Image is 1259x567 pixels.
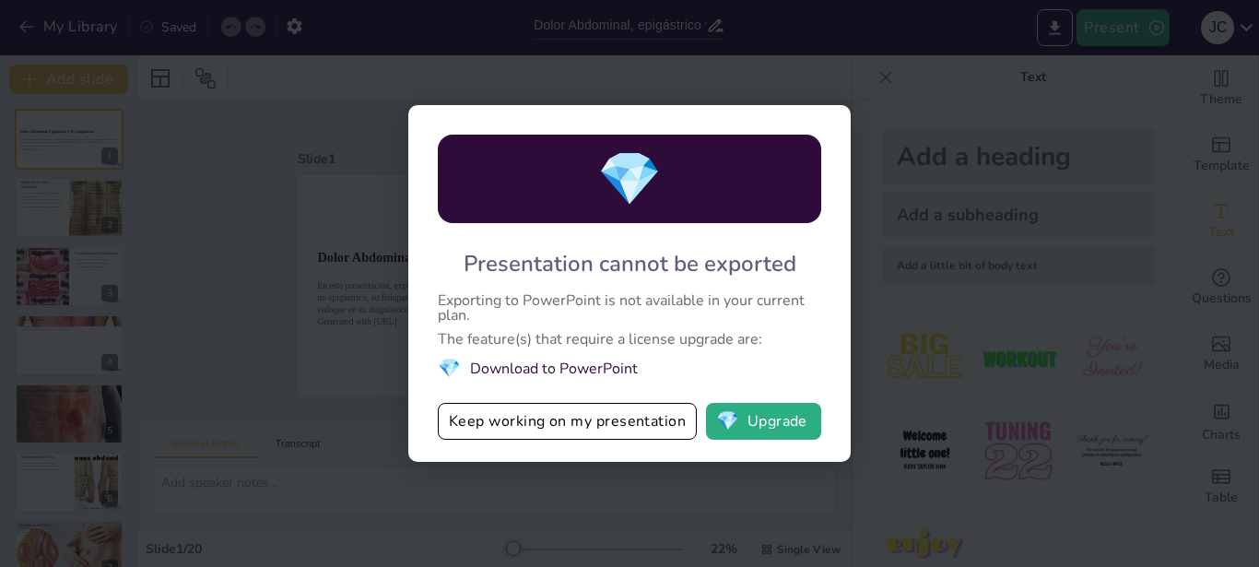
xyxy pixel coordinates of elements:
[438,356,461,381] span: diamond
[464,249,796,278] div: Presentation cannot be exported
[438,403,697,440] button: Keep working on my presentation
[438,293,821,323] div: Exporting to PowerPoint is not available in your current plan.
[438,356,821,381] li: Download to PowerPoint
[716,412,739,431] span: diamond
[706,403,821,440] button: diamondUpgrade
[438,332,821,347] div: The feature(s) that require a license upgrade are:
[597,144,662,215] span: diamond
